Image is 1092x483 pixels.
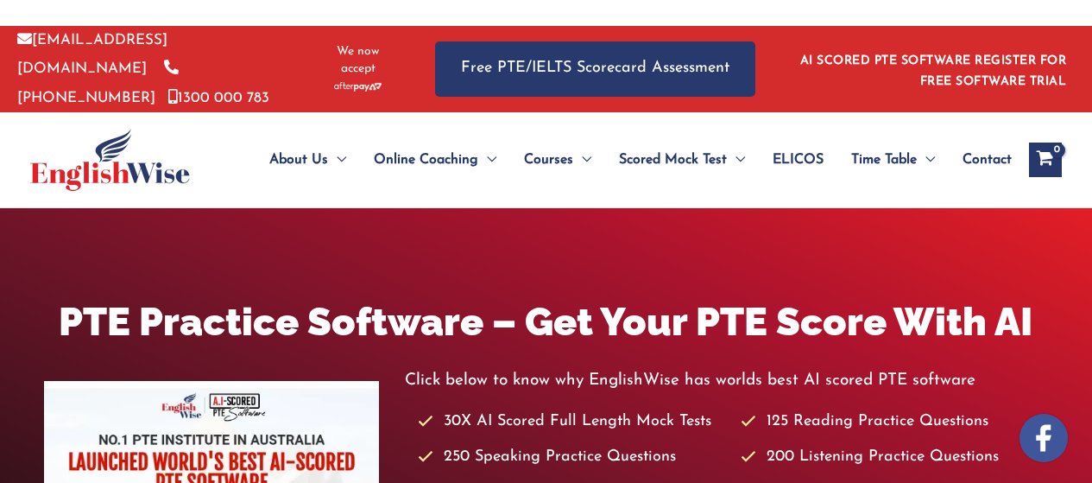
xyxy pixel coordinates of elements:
a: AI SCORED PTE SOFTWARE REGISTER FOR FREE SOFTWARE TRIAL [800,54,1067,88]
span: Menu Toggle [917,130,935,190]
span: Menu Toggle [478,130,496,190]
h1: PTE Practice Software – Get Your PTE Score With AI [44,295,1049,349]
span: Menu Toggle [727,130,745,190]
a: [EMAIL_ADDRESS][DOMAIN_NAME] [17,33,167,76]
span: Scored Mock Test [619,130,727,190]
li: 125 Reading Practice Questions [741,408,1048,436]
a: ELICOS [759,130,837,190]
a: Time TableMenu Toggle [837,130,949,190]
a: Scored Mock TestMenu Toggle [605,130,759,190]
p: Click below to know why EnglishWise has worlds best AI scored PTE software [405,366,1049,395]
span: Contact [963,130,1012,190]
nav: Site Navigation: Main Menu [228,130,1012,190]
span: Menu Toggle [573,130,591,190]
li: 250 Speaking Practice Questions [418,443,725,472]
span: Time Table [851,130,917,190]
span: Online Coaching [374,130,478,190]
aside: Header Widget 1 [790,41,1075,97]
img: cropped-ew-logo [30,129,190,191]
span: Menu Toggle [328,130,346,190]
span: Courses [524,130,573,190]
a: Contact [949,130,1012,190]
span: We now accept [324,43,392,78]
li: 30X AI Scored Full Length Mock Tests [418,408,725,436]
img: white-facebook.png [1019,414,1068,462]
a: [PHONE_NUMBER] [17,61,179,105]
img: Afterpay-Logo [334,82,382,92]
a: About UsMenu Toggle [256,130,360,190]
a: 1300 000 783 [168,91,269,105]
li: 200 Listening Practice Questions [741,443,1048,472]
a: View Shopping Cart, empty [1029,143,1062,177]
span: ELICOS [773,130,824,190]
a: Online CoachingMenu Toggle [360,130,510,190]
a: Free PTE/IELTS Scorecard Assessment [435,41,755,96]
span: About Us [269,130,328,190]
a: CoursesMenu Toggle [510,130,605,190]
